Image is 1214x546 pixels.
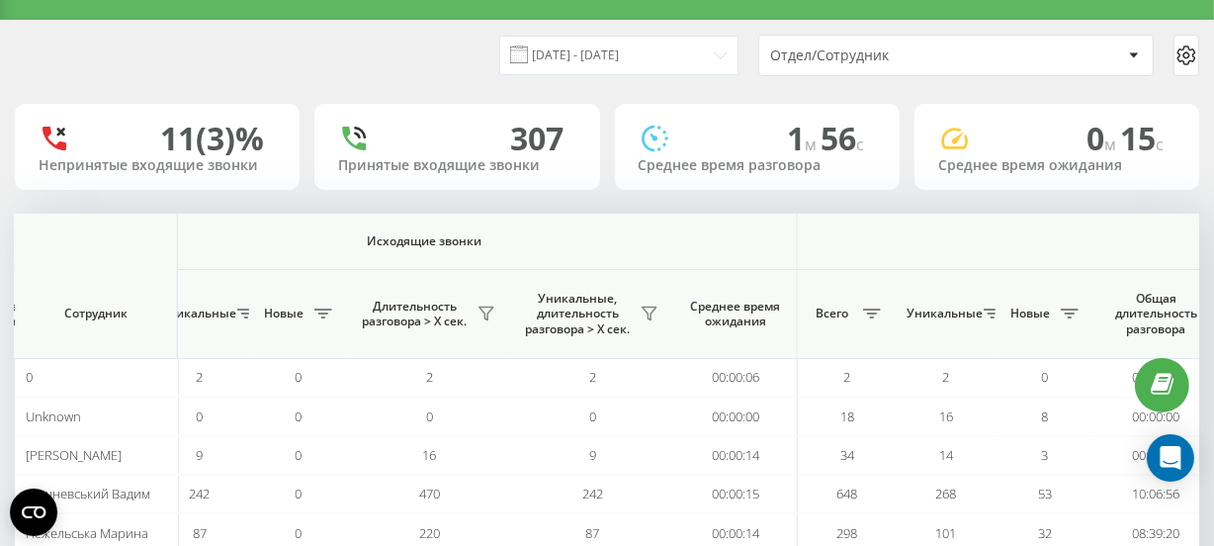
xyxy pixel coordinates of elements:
[26,485,150,502] span: Вишневський Вадим
[338,157,575,174] div: Принятые входящие звонки
[426,408,433,425] span: 0
[1109,291,1203,337] span: Общая длительность разговора
[837,485,858,502] span: 648
[939,446,953,464] span: 14
[837,524,858,542] span: 298
[160,120,264,157] div: 11 (3)%
[419,485,440,502] span: 470
[1005,306,1055,321] span: Новые
[1120,117,1164,159] span: 15
[840,446,854,464] span: 34
[1042,408,1049,425] span: 8
[160,306,231,321] span: Уникальные
[521,291,635,337] span: Уникальные, длительность разговора > Х сек.
[296,446,303,464] span: 0
[259,306,308,321] span: Новые
[787,117,821,159] span: 1
[770,47,1006,64] div: Отдел/Сотрудник
[296,408,303,425] span: 0
[589,368,596,386] span: 2
[1086,117,1120,159] span: 0
[39,157,276,174] div: Непринятые входящие звонки
[26,368,33,386] span: 0
[674,475,798,513] td: 00:00:15
[1038,524,1052,542] span: 32
[296,368,303,386] span: 0
[426,368,433,386] span: 2
[844,368,851,386] span: 2
[98,233,751,249] span: Исходящие звонки
[1147,434,1194,482] div: Open Intercom Messenger
[840,408,854,425] span: 18
[586,524,600,542] span: 87
[674,436,798,475] td: 00:00:14
[1104,134,1120,155] span: м
[936,524,957,542] span: 101
[674,397,798,435] td: 00:00:00
[808,306,857,321] span: Всего
[674,358,798,397] td: 00:00:06
[10,489,57,536] button: Open CMP widget
[639,157,876,174] div: Среднее время разговора
[193,524,207,542] span: 87
[936,485,957,502] span: 268
[419,524,440,542] span: 220
[32,306,160,321] span: Сотрудник
[856,134,864,155] span: c
[907,306,978,321] span: Уникальные
[1156,134,1164,155] span: c
[589,446,596,464] span: 9
[939,408,953,425] span: 16
[938,157,1175,174] div: Среднее время ожидания
[197,368,204,386] span: 2
[197,446,204,464] span: 9
[821,117,864,159] span: 56
[358,299,472,329] span: Длительность разговора > Х сек.
[190,485,211,502] span: 242
[1042,368,1049,386] span: 0
[511,120,564,157] div: 307
[805,134,821,155] span: м
[943,368,950,386] span: 2
[26,446,122,464] span: [PERSON_NAME]
[582,485,603,502] span: 242
[1042,446,1049,464] span: 3
[689,299,782,329] span: Среднее время ожидания
[589,408,596,425] span: 0
[423,446,437,464] span: 16
[296,485,303,502] span: 0
[1038,485,1052,502] span: 53
[26,524,148,542] span: Нежельська Марина
[296,524,303,542] span: 0
[197,408,204,425] span: 0
[26,408,81,425] span: Unknown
